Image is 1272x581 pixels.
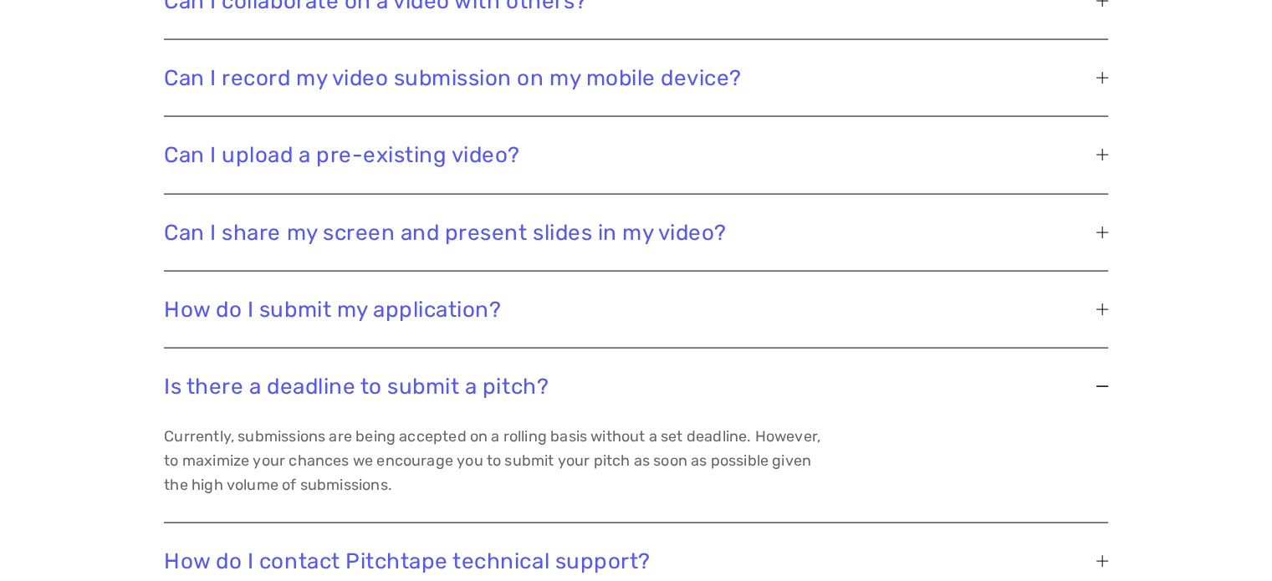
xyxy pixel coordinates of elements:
[164,195,1107,271] button: Can I share my screen and present slides in my video?
[164,142,1096,168] span: Can I upload a pre-existing video?
[164,272,1107,348] button: How do I submit my application?
[164,65,1096,91] span: Can I record my video submission on my mobile device?
[164,349,1107,425] button: Is there a deadline to submit a pitch?
[164,117,1107,193] button: Can I upload a pre-existing video?
[164,425,825,497] p: Currently, submissions are being accepted on a rolling basis without a set deadline. However, to ...
[164,297,1096,323] span: How do I submit my application?
[164,374,1096,400] span: Is there a deadline to submit a pitch?
[1188,501,1272,581] iframe: Chat Widget
[164,220,1096,246] span: Can I share my screen and present slides in my video?
[164,40,1107,116] button: Can I record my video submission on my mobile device?
[164,425,1107,522] div: Is there a deadline to submit a pitch?
[164,548,1096,574] span: How do I contact Pitchtape technical support?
